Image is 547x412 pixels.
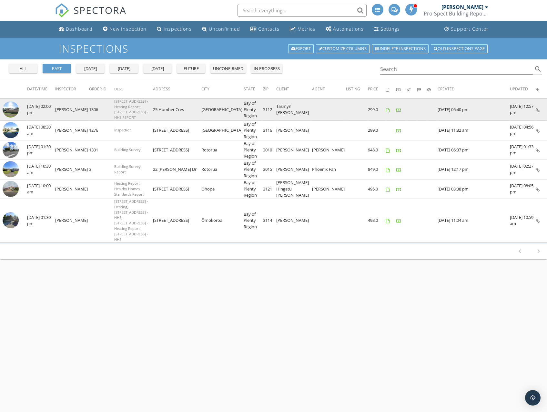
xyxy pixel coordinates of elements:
td: 1301 [89,140,114,160]
span: Zip [263,86,268,92]
th: Updated: Not sorted. [510,80,536,98]
td: [DATE] 04:56 pm [510,121,536,140]
button: unconfirmed [210,64,246,73]
div: Settings [380,26,400,32]
div: Dashboard [66,26,93,32]
td: [PERSON_NAME] [276,199,312,242]
td: Ōmokoroa [201,199,244,242]
span: SPECTORA [74,3,127,17]
th: Order ID: Not sorted. [89,80,114,98]
img: streetview [3,161,19,177]
a: Old inspections page [431,44,488,53]
a: Export [288,44,314,53]
td: Tasmyn [PERSON_NAME] [276,98,312,120]
th: Client: Not sorted. [276,80,312,98]
td: [DATE] 11:32 am [438,121,510,140]
td: 22 [PERSON_NAME] Dr [153,160,201,180]
span: Building Survey [114,147,141,152]
img: streetview [3,181,19,197]
td: 3 [89,160,114,180]
td: [DATE] 01:30 pm [27,199,55,242]
div: in progress [254,66,280,72]
a: Inspections [154,23,194,35]
h1: Inspections [59,43,488,54]
td: [DATE] 06:40 pm [438,98,510,120]
div: all [12,66,35,72]
td: Rotorua [201,160,244,180]
th: Listing: Not sorted. [346,80,368,98]
div: Metrics [298,26,315,32]
a: Settings [371,23,402,35]
td: [DATE] 10:00 am [27,179,55,199]
input: Search [380,64,533,75]
div: Unconfirmed [209,26,240,32]
th: Paid: Not sorted. [396,80,407,98]
button: [DATE] [76,64,105,73]
th: Price: Not sorted. [368,80,386,98]
img: streetview [3,122,19,138]
img: The Best Home Inspection Software - Spectora [55,3,69,17]
span: Updated [510,86,528,92]
input: Search everything... [238,4,367,17]
div: Open Intercom Messenger [525,390,541,406]
td: Bay of Plenty Region [244,179,263,199]
th: Canceled: Not sorted. [427,80,438,98]
td: [PERSON_NAME] [276,160,312,180]
td: [DATE] 01:33 pm [510,140,536,160]
span: Address [153,86,170,92]
a: Automations (Advanced) [323,23,366,35]
a: Support Center [442,23,491,35]
td: Phoenix Fan [312,160,346,180]
td: [DATE] 02:27 pm [510,160,536,180]
div: [DATE] [112,66,136,72]
td: [DATE] 12:17 pm [438,160,510,180]
td: [STREET_ADDRESS] [153,199,201,242]
td: 495.0 [368,179,386,199]
td: 1306 [89,98,114,120]
img: streetview [3,101,19,118]
td: [PERSON_NAME] [55,179,89,199]
a: New Inspection [100,23,149,35]
div: New Inspection [109,26,147,32]
td: [PERSON_NAME] [55,199,89,242]
span: Listing [346,86,360,92]
a: Contacts [248,23,282,35]
td: [DATE] 12:57 pm [510,98,536,120]
span: Inspector [55,86,76,92]
button: in progress [251,64,282,73]
div: future [179,66,203,72]
td: 299.0 [368,98,386,120]
td: [PERSON_NAME] Hingatu [PERSON_NAME] [276,179,312,199]
th: Address: Not sorted. [153,80,201,98]
td: 25 Humber Cres [153,98,201,120]
td: [DATE] 11:04 am [438,199,510,242]
td: [DATE] 03:38 pm [438,179,510,199]
th: Zip: Not sorted. [263,80,276,98]
div: past [45,66,68,72]
td: 498.0 [368,199,386,242]
th: Inspector: Not sorted. [55,80,89,98]
td: [PERSON_NAME] [276,121,312,140]
th: Created: Not sorted. [438,80,510,98]
td: 299.0 [368,121,386,140]
button: past [43,64,71,73]
th: Agreements signed: Not sorted. [386,80,396,98]
td: Rotorua [201,140,244,160]
div: unconfirmed [213,66,243,72]
td: 3114 [263,199,276,242]
td: 3015 [263,160,276,180]
td: Bay of Plenty Region [244,199,263,242]
span: Agent [312,86,325,92]
span: City [201,86,209,92]
a: Metrics [287,23,318,35]
th: Agent: Not sorted. [312,80,346,98]
div: Contacts [258,26,279,32]
th: Desc: Not sorted. [114,80,153,98]
div: [DATE] [146,66,169,72]
td: [STREET_ADDRESS] [153,179,201,199]
span: [STREET_ADDRESS] - Heating, [STREET_ADDRESS] - HHS, [STREET_ADDRESS] - Heating Report, [STREET_AD... [114,199,148,242]
td: Bay of Plenty Region [244,140,263,160]
td: [PERSON_NAME] [276,140,312,160]
td: 948.0 [368,140,386,160]
th: Date/Time: Not sorted. [27,80,55,98]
